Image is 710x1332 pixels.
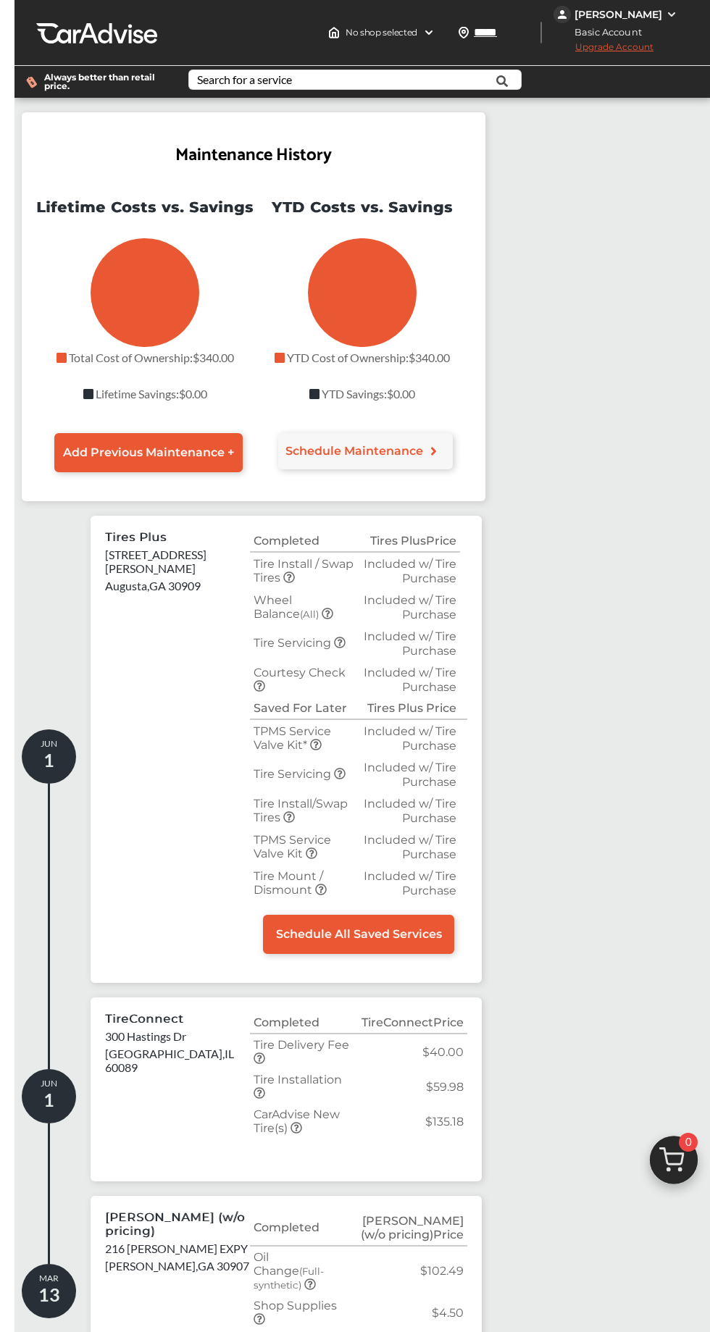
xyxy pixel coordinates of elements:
p: [STREET_ADDRESS][PERSON_NAME] [105,548,250,575]
div: [PERSON_NAME] [575,8,662,21]
th: Completed [250,530,359,552]
th: Completed [250,1012,358,1034]
span: Schedule All Saved Services [276,927,442,941]
p: [GEOGRAPHIC_DATA] , IL 60089 [105,1047,250,1074]
a: Schedule Maintenance [278,433,454,469]
img: cart_icon.3d0951e8.svg [639,1129,709,1199]
h2: Maintenance History [175,141,332,169]
p: Lifetime Costs vs. Savings [36,198,254,235]
p: JUN [22,738,76,771]
span: Included w/ Tire Purchase [364,557,456,585]
span: No shop selected [346,27,417,38]
p: [PERSON_NAME] , GA 30907 [105,1259,249,1273]
span: TPMS Service Valve Kit [254,833,331,860]
p: Lifetime Savings : $0.00 [36,387,254,416]
span: Wheel Balance [254,593,322,621]
span: 1 [43,749,54,771]
span: Courtesy Check [254,666,346,679]
a: Schedule All Saved Services [263,915,454,954]
span: TPMS Service Valve Kit* [254,724,331,752]
span: Schedule Maintenance [285,444,423,458]
img: header-home-logo.8d720a4f.svg [328,27,340,38]
span: 1 [43,1089,54,1110]
img: location_vector.a44bc228.svg [458,27,469,38]
a: Add Previous Maintenance + [54,433,243,472]
span: Included w/ Tire Purchase [364,593,456,621]
p: YTD Cost of Ownership : $340.00 [254,351,471,380]
p: Augusta , GA 30909 [105,579,201,592]
span: Included w/ Tire Purchase [364,869,456,897]
span: Basic Account [555,25,653,40]
span: Tire Delivery Fee [254,1038,349,1052]
p: TireConnect [105,1012,184,1026]
span: Included w/ Tire Purchase [364,761,456,789]
span: Included w/ Tire Purchase [364,629,456,658]
p: JUN [22,1078,76,1110]
span: $4.50 [432,1306,464,1320]
img: header-down-arrow.9dd2ce7d.svg [423,27,435,38]
th: Tires Plus Price [359,530,460,552]
span: Tire Servicing [254,636,334,650]
span: Included w/ Tire Purchase [364,666,456,694]
span: Included w/ Tire Purchase [364,724,456,753]
small: (All) [300,608,319,620]
p: [PERSON_NAME] (w/o pricing) [105,1210,246,1238]
p: 216 [PERSON_NAME] EXPY [105,1241,248,1255]
span: $102.49 [420,1264,464,1278]
span: Upgrade Account [554,41,653,59]
th: Tires Plus Price [359,698,460,719]
p: Tires Plus [105,530,167,544]
th: TireConnect Price [358,1012,467,1034]
span: $135.18 [425,1115,464,1128]
span: Always better than retail price. [44,73,165,91]
span: Oil Change [254,1250,324,1291]
p: 300 Hastings Dr [105,1029,186,1043]
img: jVpblrzwTbfkPYzPPzSLxeg0AAAAASUVORK5CYII= [554,6,571,23]
span: Add Previous Maintenance + [63,445,234,459]
th: Saved For Later [250,698,359,719]
th: [PERSON_NAME] (w/o pricing) Price [341,1210,467,1246]
p: YTD Savings : $0.00 [254,387,471,416]
span: 13 [38,1283,60,1305]
p: YTD Costs vs. Savings [254,198,471,235]
span: Tire Installation [254,1073,342,1086]
span: Tire Install / Swap Tires [254,557,354,585]
p: Total Cost of Ownership : $340.00 [36,351,254,380]
span: $40.00 [422,1045,464,1059]
span: 0 [679,1133,698,1152]
span: CarAdvise New Tire(s) [254,1107,340,1135]
small: (Full-synthetic) [254,1265,324,1291]
span: Included w/ Tire Purchase [364,797,456,825]
span: Shop Supplies [254,1299,337,1312]
img: WGsFRI8htEPBVLJbROoPRyZpYNWhNONpIPPETTm6eUC0GeLEiAAAAAElFTkSuQmCC [666,9,677,20]
p: MAR [22,1273,76,1305]
img: header-divider.bc55588e.svg [540,22,542,43]
span: Tire Mount / Dismount [254,869,323,897]
span: Tire Install/Swap Tires [254,797,348,824]
span: Tire Servicing [254,767,334,781]
img: dollor_label_vector.a70140d1.svg [26,76,37,88]
th: Completed [250,1210,341,1246]
span: $59.98 [426,1080,464,1094]
div: Search for a service [197,74,292,85]
span: Included w/ Tire Purchase [364,833,456,861]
